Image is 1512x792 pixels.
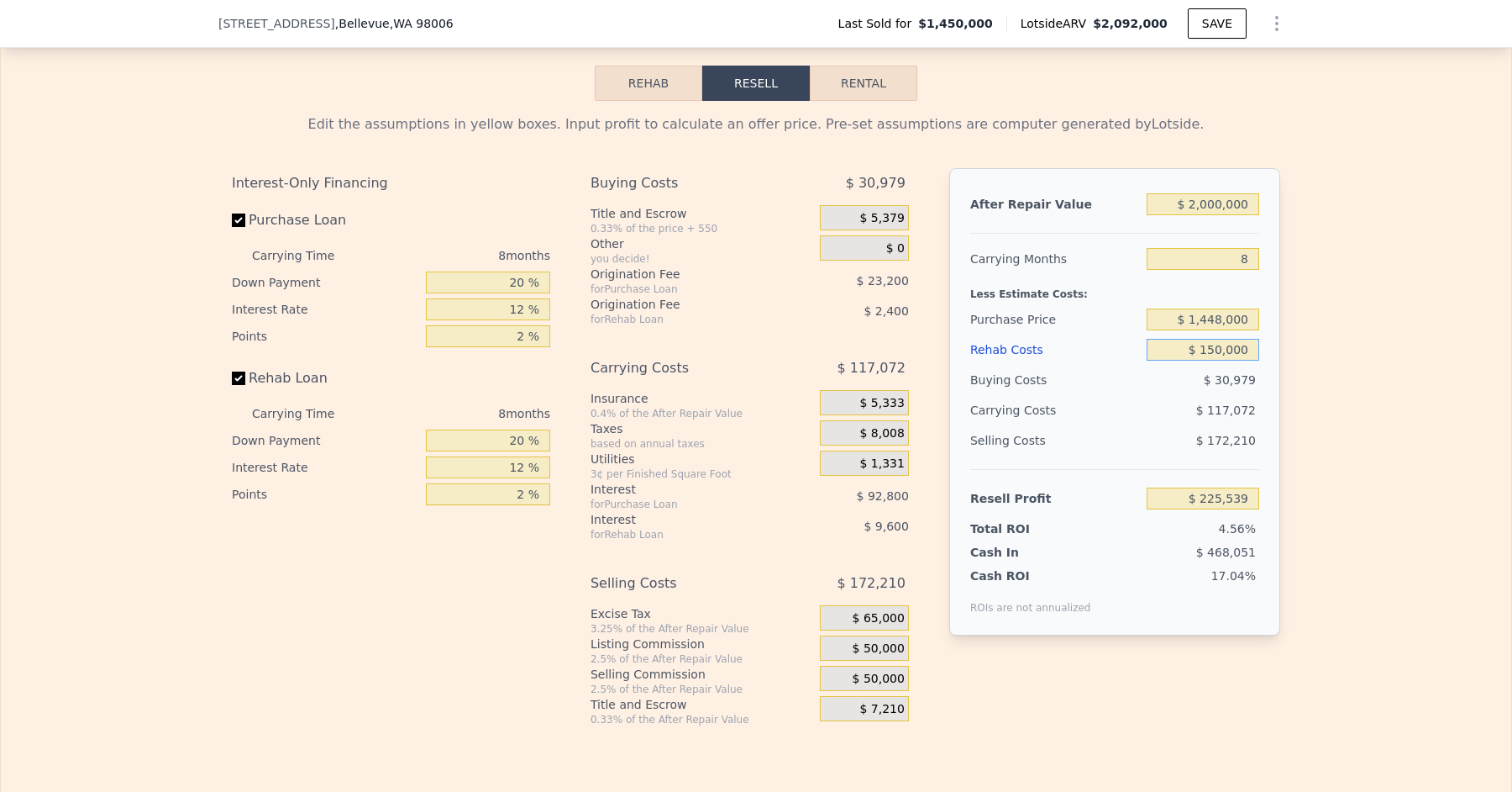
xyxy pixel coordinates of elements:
div: Rehab Costs [970,335,1140,365]
span: Last Sold for [838,15,919,32]
div: Insurance [591,390,813,407]
div: Utilities [591,451,813,467]
div: Less Estimate Costs: [970,274,1259,304]
div: Carrying Months [970,244,1140,274]
div: Origination Fee [591,266,778,282]
span: $ 2,400 [864,304,908,318]
span: $ 50,000 [853,672,905,687]
span: 17.04% [1211,569,1256,583]
span: $ 468,051 [1196,546,1256,559]
div: Listing Commission [591,636,813,652]
span: $ 9,600 [864,520,908,533]
span: $2,092,000 [1093,17,1168,30]
div: Edit the assumptions in yellow boxes. Input profit to calculate an offer price. Pre-set assumptio... [232,114,1280,135]
button: Rehab [595,66,702,101]
div: 0.33% of the After Repair Value [591,713,813,726]
span: $ 8,008 [859,426,904,441]
div: Carrying Time [252,242,361,269]
div: ROIs are not annualized [970,584,1091,615]
div: Cash ROI [970,568,1091,584]
span: $ 172,210 [1196,434,1256,447]
div: you decide! [591,252,813,266]
input: Purchase Loan [232,214,245,227]
span: $ 30,979 [846,168,906,198]
span: $ 65,000 [853,611,905,626]
div: Origination Fee [591,296,778,313]
div: 3¢ per Finished Square Foot [591,467,813,481]
span: $ 0 [886,241,905,256]
div: Selling Commission [591,666,813,683]
div: 0.33% of the price + 550 [591,222,813,235]
div: Carrying Time [252,400,361,427]
button: SAVE [1188,8,1247,39]
button: Resell [702,66,810,101]
span: $ 5,333 [859,396,904,411]
div: Points [232,481,419,508]
div: Buying Costs [591,168,778,198]
span: $ 172,210 [837,568,905,599]
div: Total ROI [970,520,1075,537]
div: Other [591,235,813,252]
label: Purchase Loan [232,205,419,235]
span: $ 7,210 [859,702,904,717]
div: Title and Escrow [591,205,813,222]
button: Rental [810,66,917,101]
input: Rehab Loan [232,372,245,385]
div: Taxes [591,420,813,437]
span: Lotside ARV [1021,15,1093,32]
span: $ 92,800 [857,489,909,503]
div: 8 months [368,400,550,427]
span: $ 23,200 [857,274,909,288]
div: Selling Costs [970,425,1140,456]
div: Title and Escrow [591,696,813,713]
div: Interest [591,481,778,498]
span: , Bellevue [335,15,454,32]
div: based on annual taxes [591,437,813,451]
span: [STREET_ADDRESS] [218,15,335,32]
div: Purchase Price [970,304,1140,335]
span: 4.56% [1219,522,1256,536]
div: Carrying Costs [591,353,778,383]
label: Rehab Loan [232,363,419,393]
div: Interest-Only Financing [232,168,550,198]
div: for Rehab Loan [591,528,778,541]
button: Show Options [1260,7,1294,40]
div: 2.5% of the After Repair Value [591,683,813,696]
span: $ 30,979 [1204,373,1256,387]
span: $ 5,379 [859,211,904,226]
div: Selling Costs [591,568,778,599]
div: 3.25% of the After Repair Value [591,622,813,636]
div: Cash In [970,544,1075,561]
span: , WA 98006 [390,17,454,30]
div: Interest Rate [232,296,419,323]
div: Down Payment [232,427,419,454]
div: for Purchase Loan [591,498,778,511]
div: for Purchase Loan [591,282,778,296]
div: Interest Rate [232,454,419,481]
div: Excise Tax [591,605,813,622]
span: $ 117,072 [837,353,905,383]
div: 0.4% of the After Repair Value [591,407,813,420]
span: $ 117,072 [1196,404,1256,417]
div: for Rehab Loan [591,313,778,326]
span: $1,450,000 [918,15,993,32]
div: Down Payment [232,269,419,296]
div: Buying Costs [970,365,1140,395]
div: After Repair Value [970,189,1140,219]
span: $ 50,000 [853,642,905,657]
div: Carrying Costs [970,395,1075,425]
div: 2.5% of the After Repair Value [591,652,813,666]
span: $ 1,331 [859,457,904,472]
div: 8 months [368,242,550,269]
div: Resell Profit [970,483,1140,514]
div: Interest [591,511,778,528]
div: Points [232,323,419,350]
